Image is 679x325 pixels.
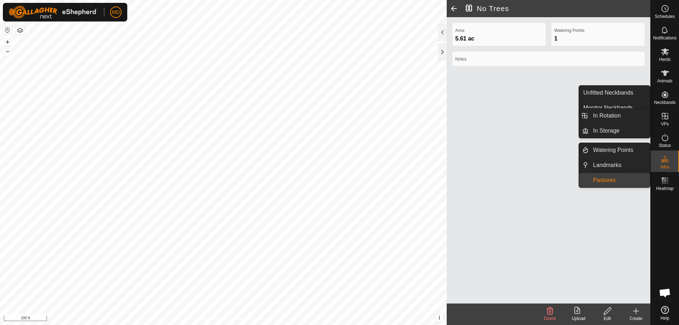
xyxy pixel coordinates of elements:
[455,35,474,42] span: 5.61 ac
[3,38,12,46] button: +
[579,109,650,123] li: In Rotation
[593,146,633,154] span: Watering Points
[659,143,671,148] span: Status
[589,173,650,187] a: Pastures
[579,143,650,157] li: Watering Points
[589,158,650,172] a: Landmarks
[657,79,673,83] span: Animals
[654,100,675,105] span: Neckbands
[656,186,674,191] span: Heatmap
[593,161,621,169] span: Landmarks
[593,176,616,185] span: Pastures
[654,282,676,304] div: Open chat
[455,56,642,62] label: Notes
[112,9,120,16] span: MD
[660,316,669,320] span: Help
[16,26,24,35] button: Map Layers
[589,143,650,157] a: Watering Points
[653,36,676,40] span: Notifications
[583,104,633,112] span: Monitor Neckbands
[195,316,222,322] a: Privacy Policy
[593,126,619,135] span: In Storage
[436,314,443,322] button: i
[439,315,440,321] span: i
[655,14,675,19] span: Schedules
[9,6,98,19] img: Gallagher Logo
[661,122,669,126] span: VPs
[579,173,650,187] li: Pastures
[544,316,556,321] span: Delete
[589,124,650,138] a: In Storage
[579,101,650,115] a: Monitor Neckbands
[651,303,679,323] a: Help
[579,86,650,100] a: Unfitted Neckbands
[593,111,621,120] span: In Rotation
[564,315,593,322] div: Upload
[3,47,12,56] button: –
[659,57,670,62] span: Herds
[231,316,252,322] a: Contact Us
[465,4,650,13] h2: No Trees
[3,26,12,34] button: Reset Map
[622,315,650,322] div: Create
[583,89,633,97] span: Unfitted Neckbands
[660,165,669,169] span: Infra
[593,315,622,322] div: Edit
[554,35,557,42] span: 1
[589,109,650,123] a: In Rotation
[579,124,650,138] li: In Storage
[554,27,642,34] label: Watering Points
[455,27,543,34] label: Area
[579,158,650,172] li: Landmarks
